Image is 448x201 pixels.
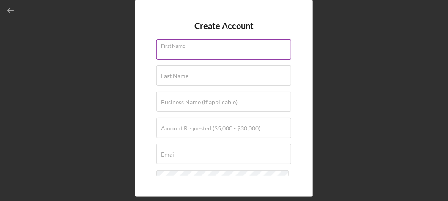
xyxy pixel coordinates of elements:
[161,40,291,49] label: First Name
[161,125,260,132] label: Amount Requested ($5,000 - $30,000)
[161,151,176,158] label: Email
[161,99,238,106] label: Business Name (if applicable)
[161,73,188,79] label: Last Name
[194,21,254,31] h4: Create Account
